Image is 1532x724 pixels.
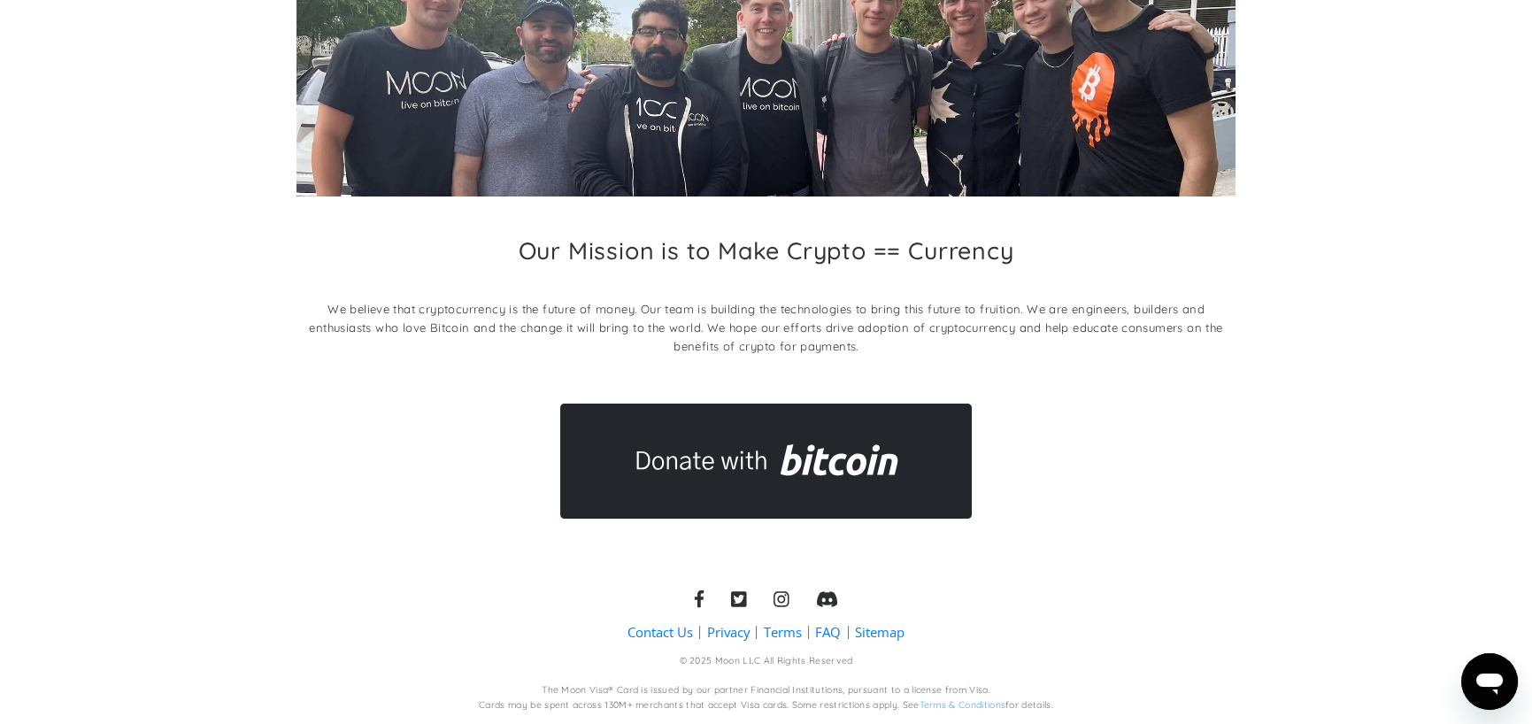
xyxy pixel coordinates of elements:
[627,623,693,642] a: Contact Us
[296,300,1236,356] p: We believe that cryptocurrency is the future of money. Our team is building the technologies to b...
[542,684,990,697] div: The Moon Visa® Card is issued by our partner Financial Institutions, pursuant to a license from V...
[815,623,841,642] a: FAQ
[680,655,853,668] div: © 2025 Moon LLC All Rights Reserved
[1461,653,1518,710] iframe: Botón para iniciar la ventana de mensajería
[479,699,1053,712] div: Cards may be spent across 130M+ merchants that accept Visa cards. Some restrictions apply. See fo...
[855,623,905,642] a: Sitemap
[519,236,1014,265] h2: Our Mission is to Make Crypto == Currency
[707,623,750,642] a: Privacy
[919,699,1005,711] a: Terms & Conditions
[764,623,802,642] a: Terms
